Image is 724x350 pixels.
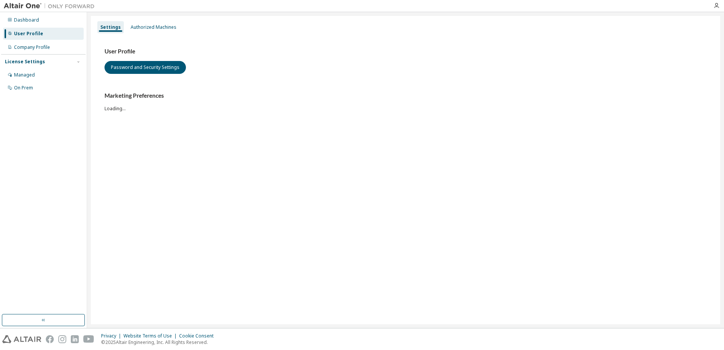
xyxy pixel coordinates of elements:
div: User Profile [14,31,43,37]
img: youtube.svg [83,335,94,343]
img: linkedin.svg [71,335,79,343]
div: License Settings [5,59,45,65]
div: Authorized Machines [131,24,176,30]
div: Managed [14,72,35,78]
img: instagram.svg [58,335,66,343]
button: Password and Security Settings [105,61,186,74]
div: Website Terms of Use [123,333,179,339]
p: © 2025 Altair Engineering, Inc. All Rights Reserved. [101,339,218,345]
img: altair_logo.svg [2,335,41,343]
div: On Prem [14,85,33,91]
div: Settings [100,24,121,30]
div: Company Profile [14,44,50,50]
div: Dashboard [14,17,39,23]
div: Cookie Consent [179,333,218,339]
div: Loading... [105,92,707,111]
img: facebook.svg [46,335,54,343]
h3: Marketing Preferences [105,92,707,100]
img: Altair One [4,2,98,10]
div: Privacy [101,333,123,339]
h3: User Profile [105,48,707,55]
